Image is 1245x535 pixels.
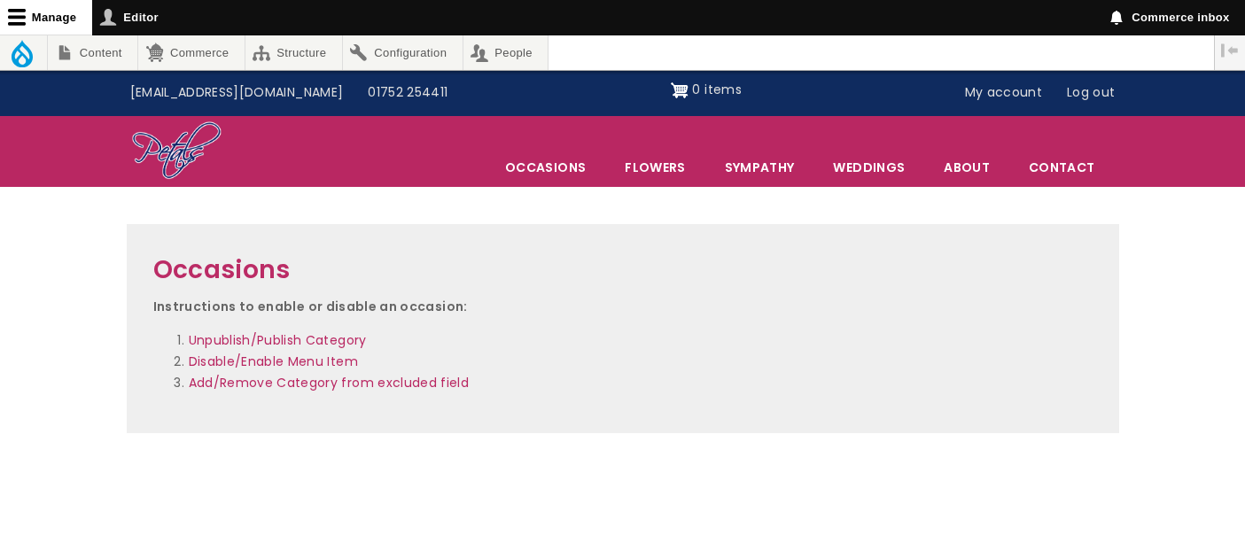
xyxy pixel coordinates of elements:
a: Structure [245,35,342,70]
a: About [925,149,1008,186]
a: Add/Remove Category from excluded field [189,374,470,392]
a: People [463,35,549,70]
a: Log out [1054,76,1127,110]
img: Home [131,120,222,182]
a: [EMAIL_ADDRESS][DOMAIN_NAME] [118,76,356,110]
a: Sympathy [706,149,813,186]
a: 01752 254411 [355,76,460,110]
button: Vertical orientation [1215,35,1245,66]
a: Disable/Enable Menu Item [189,353,358,370]
a: Unpublish/Publish Category [189,331,367,349]
span: 0 items [692,81,741,98]
a: Shopping cart 0 items [671,76,742,105]
a: Contact [1010,149,1113,186]
img: Shopping cart [671,76,689,105]
h2: Occasions [153,251,1093,291]
a: Configuration [343,35,463,70]
a: Flowers [606,149,704,186]
strong: Instructions to enable or disable an occasion: [153,298,468,315]
span: Weddings [814,149,923,186]
span: Occasions [486,149,604,186]
a: Content [48,35,137,70]
a: Commerce [138,35,244,70]
a: My account [953,76,1055,110]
